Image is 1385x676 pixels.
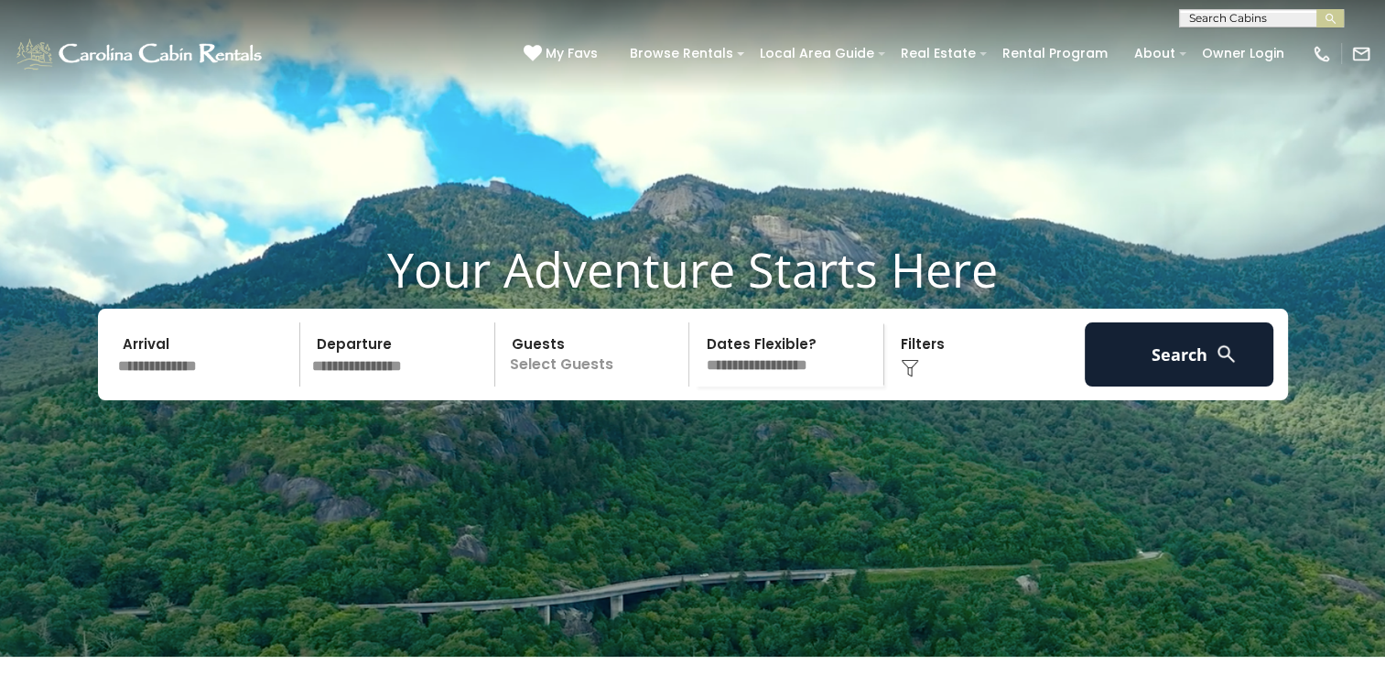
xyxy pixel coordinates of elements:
[1193,39,1293,68] a: Owner Login
[524,44,602,64] a: My Favs
[751,39,883,68] a: Local Area Guide
[1351,44,1371,64] img: mail-regular-white.png
[14,36,267,72] img: White-1-1-2.png
[901,359,919,377] img: filter--v1.png
[993,39,1117,68] a: Rental Program
[501,322,689,387] p: Select Guests
[1085,322,1274,387] button: Search
[1125,39,1185,68] a: About
[546,44,598,63] span: My Favs
[14,241,1371,298] h1: Your Adventure Starts Here
[1215,343,1238,365] img: search-regular-white.png
[1312,44,1332,64] img: phone-regular-white.png
[621,39,742,68] a: Browse Rentals
[892,39,985,68] a: Real Estate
